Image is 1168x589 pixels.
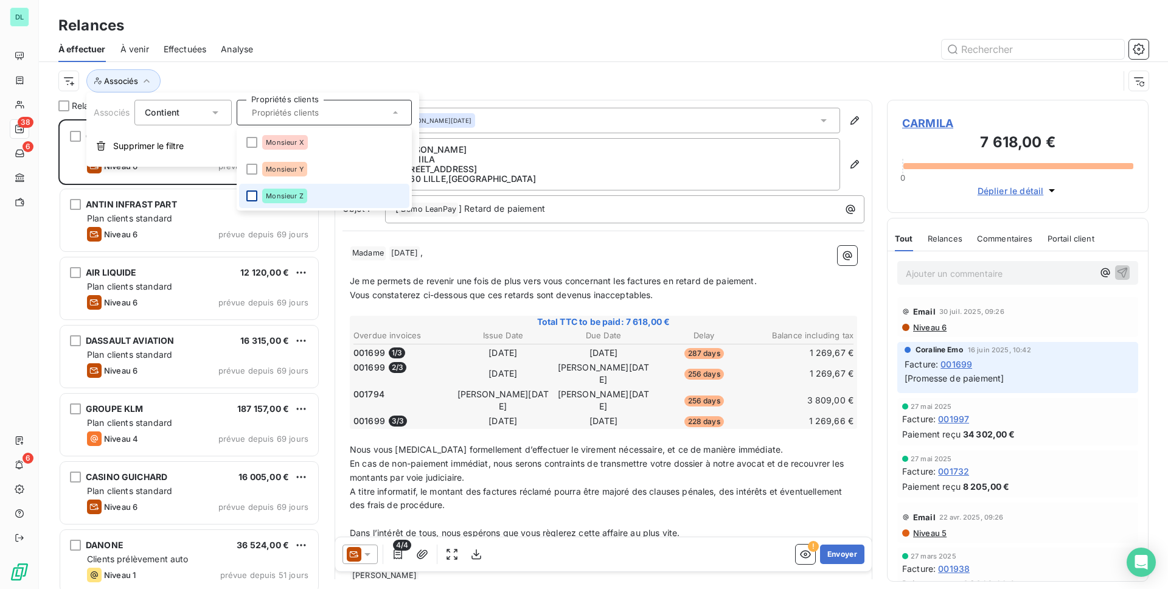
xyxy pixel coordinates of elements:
span: Dans l’intérêt de tous, nous espérons que vous règlerez cette affaire au plus vite. [350,528,680,538]
div: Open Intercom Messenger [1127,548,1156,577]
span: Supprimer le filtre [113,140,184,152]
span: Plan clients standard [87,349,172,360]
td: [DATE] [453,361,552,386]
span: 187 157,00 € [237,403,289,414]
span: Contient [145,107,179,117]
span: Clients prélèvement auto [87,554,189,564]
span: Niveau 6 [104,229,137,239]
span: 3 / 3 [389,416,407,427]
span: 256 days [684,396,724,406]
button: Envoyer [820,545,864,564]
td: [DATE] [453,346,552,360]
span: 16 005,00 € [238,472,289,482]
span: 001699 [940,358,972,371]
span: 287 days [684,348,724,359]
td: [PERSON_NAME][DATE] [453,388,552,413]
span: ] Retard de paiement [459,203,545,214]
span: 16 juin 2025, 10:42 [968,346,1031,354]
span: , [420,247,423,257]
span: Email [913,512,936,522]
span: 2 / 3 [389,362,406,373]
p: CARMILA [395,155,830,164]
span: Niveau 5 [912,528,947,538]
span: Associés [104,76,138,86]
span: AIR LIQUIDE [86,267,137,277]
span: Coraline Emo [916,344,963,355]
h3: Relances [58,15,124,37]
span: 27 mai 2025 [911,455,952,462]
span: [DATE] [389,246,420,260]
span: prévue depuis 51 jours [220,570,308,580]
h3: 7 618,00 € [902,131,1133,156]
span: Vous constaterez ci-dessous que ces retards sont devenus inacceptables. [350,290,653,300]
td: 1 269,67 € [755,361,854,386]
span: 34 302,00 € [963,428,1015,441]
span: 30 juil. 2025, 09:26 [939,308,1004,315]
span: Monsieur X [266,139,304,146]
span: 36 524,00 € [237,540,289,550]
span: 001699 [353,415,385,427]
span: 001938 [938,562,970,575]
span: Monsieur Y [266,166,304,173]
span: À effectuer [58,43,106,55]
span: Total TTC to be paid: 7 618,00 € [352,316,855,328]
span: prévue depuis 69 jours [218,434,308,444]
span: Niveau 6 [104,366,137,375]
span: Demo LeanPay [399,203,458,217]
span: Niveau 1 [104,570,136,580]
span: Plan clients standard [87,281,172,291]
input: Propriétés clients [247,107,389,118]
span: 16 315,00 € [240,335,289,346]
span: Tout [895,234,913,243]
span: Niveau 6 [104,298,137,307]
span: Paiement reçu [902,480,961,493]
span: [PERSON_NAME] [350,569,419,583]
div: grid [58,119,320,589]
span: Madame [350,246,386,260]
p: [PERSON_NAME] [395,145,830,155]
span: Niveau 4 [104,434,138,444]
span: 22 avr. 2025, 09:26 [939,514,1004,521]
span: 6 [23,453,33,464]
span: Analyse [221,43,253,55]
span: Je me permets de revenir une fois de plus vers vous concernant les factures en retard de paiement. [350,276,757,286]
span: Effectuées [164,43,207,55]
span: Plan clients standard [87,213,172,223]
span: Associés [94,107,130,117]
td: [DATE] [554,414,653,428]
span: 001732 [938,465,969,478]
th: Issue Date [453,329,552,342]
span: [PERSON_NAME][DATE] [399,116,471,125]
td: [PERSON_NAME][DATE] [554,388,653,413]
span: Niveau 6 [104,502,137,512]
span: prévue depuis 69 jours [218,366,308,375]
span: DASSAULT AVIATION [86,335,175,346]
span: 6 [23,141,33,152]
td: 1 269,67 € [755,346,854,360]
span: 001699 [353,361,385,374]
div: DL [10,7,29,27]
span: Nous vous [MEDICAL_DATA] formellement d’effectuer le virement nécessaire, et ce de manière immédi... [350,444,783,455]
span: prévue depuis 69 jours [218,502,308,512]
span: 001997 [938,413,969,425]
span: 38 [18,117,33,128]
span: Relances [928,234,962,243]
button: Associés [86,69,161,92]
span: prévue depuis 69 jours [218,229,308,239]
span: 1 / 3 [389,347,405,358]
th: Due Date [554,329,653,342]
span: A titre informatif, le montant des factures réclamé pourra être majoré des clauses pénales, des i... [350,486,844,511]
span: 001794 [353,388,384,400]
td: 1 269,66 € [755,414,854,428]
span: Relances [72,100,108,112]
td: [PERSON_NAME][DATE] [554,361,653,386]
span: Monsieur Z [266,192,304,200]
button: Supprimer le filtre [86,133,419,159]
span: 228 days [684,416,724,427]
span: [Promesse de paiement] [905,373,1004,383]
button: Déplier le détail [974,184,1062,198]
span: CARMILA [902,115,1133,131]
span: 27 mars 2025 [911,552,956,560]
span: À venir [120,43,149,55]
td: [DATE] [453,414,552,428]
